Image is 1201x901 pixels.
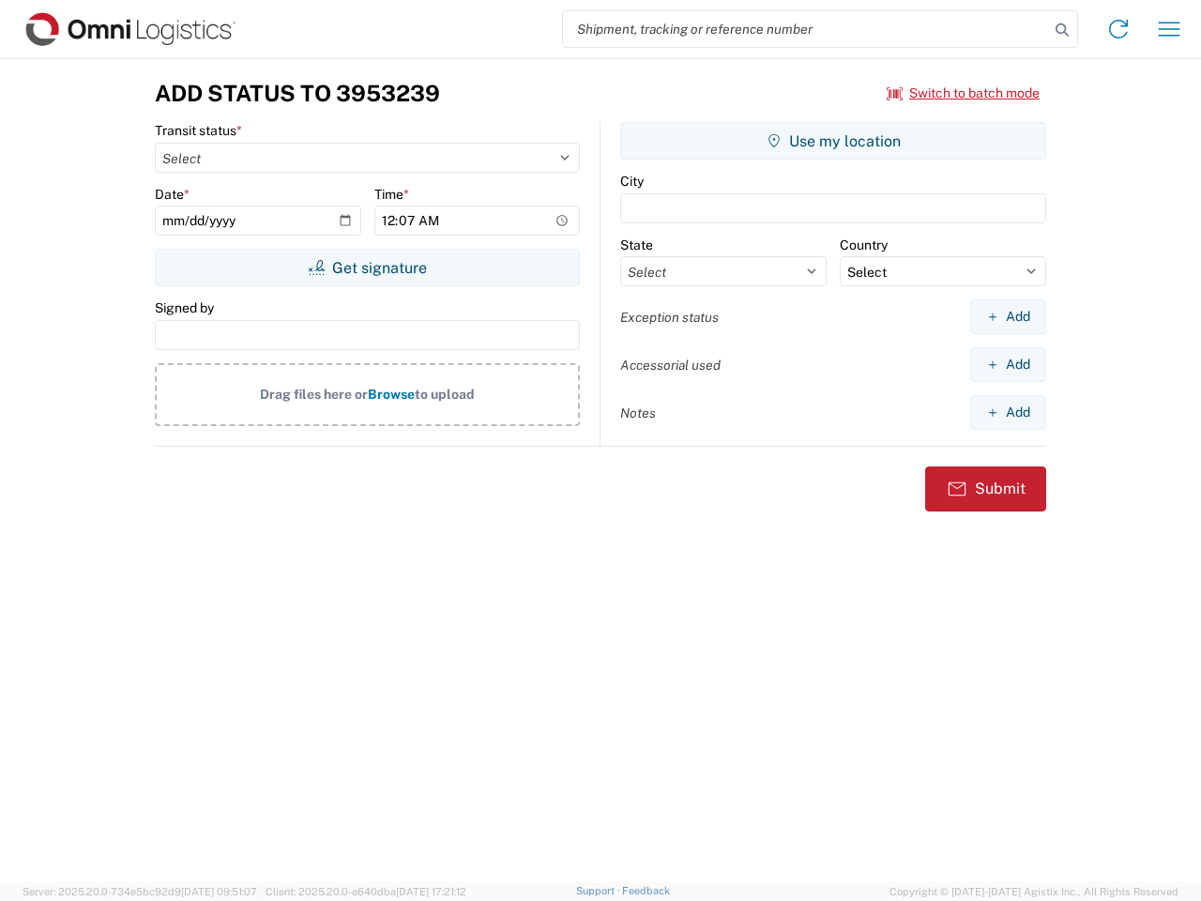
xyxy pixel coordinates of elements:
[620,122,1046,160] button: Use my location
[563,11,1049,47] input: Shipment, tracking or reference number
[620,237,653,253] label: State
[970,395,1046,430] button: Add
[840,237,888,253] label: Country
[155,249,580,286] button: Get signature
[396,886,466,897] span: [DATE] 17:21:12
[620,173,644,190] label: City
[970,347,1046,382] button: Add
[970,299,1046,334] button: Add
[374,186,409,203] label: Time
[155,186,190,203] label: Date
[887,78,1040,109] button: Switch to batch mode
[415,387,475,402] span: to upload
[576,885,623,896] a: Support
[155,122,242,139] label: Transit status
[925,466,1046,512] button: Submit
[889,883,1178,900] span: Copyright © [DATE]-[DATE] Agistix Inc., All Rights Reserved
[368,387,415,402] span: Browse
[620,405,656,421] label: Notes
[23,886,257,897] span: Server: 2025.20.0-734e5bc92d9
[155,80,440,107] h3: Add Status to 3953239
[181,886,257,897] span: [DATE] 09:51:07
[620,309,719,326] label: Exception status
[266,886,466,897] span: Client: 2025.20.0-e640dba
[155,299,214,316] label: Signed by
[260,387,368,402] span: Drag files here or
[620,357,721,374] label: Accessorial used
[622,885,670,896] a: Feedback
